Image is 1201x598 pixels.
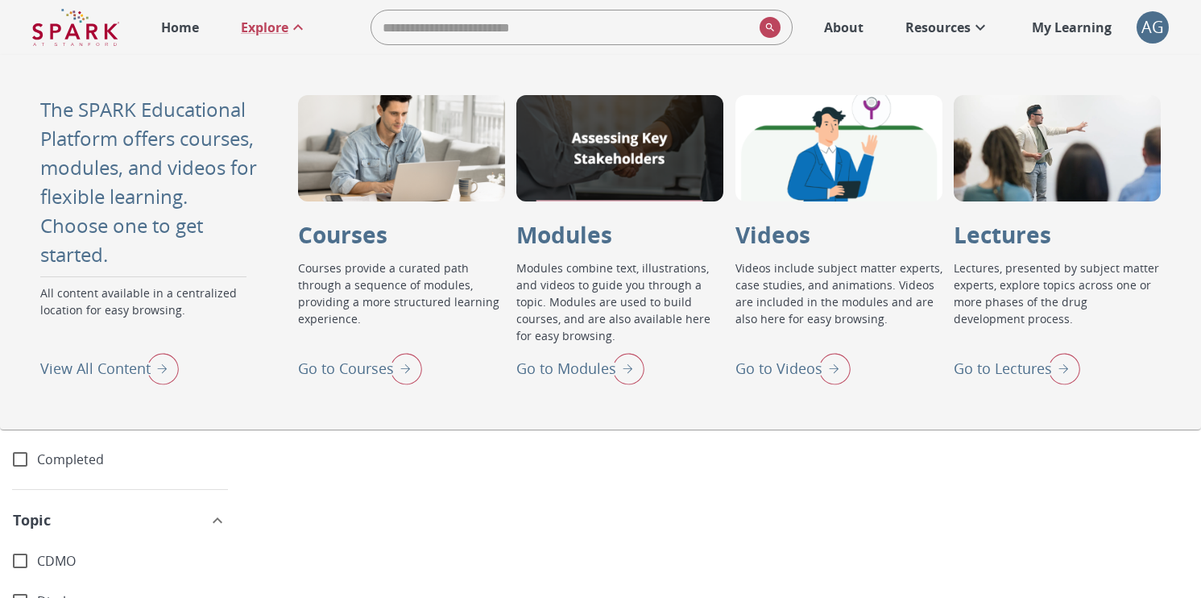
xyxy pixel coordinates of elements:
[1137,11,1169,44] div: AG
[233,10,316,45] a: Explore
[735,95,942,201] div: Videos
[241,18,288,37] p: Explore
[897,10,998,45] a: Resources
[810,347,851,389] img: right arrow
[516,347,644,389] div: Go to Modules
[153,10,207,45] a: Home
[37,552,227,571] span: CDMO
[40,284,258,347] p: All content available in a centralized location for easy browsing.
[1024,10,1120,45] a: My Learning
[298,218,387,251] p: Courses
[298,260,505,347] p: Courses provide a curated path through a sequence of modules, providing a more structured learnin...
[40,347,179,389] div: View All Content
[516,95,723,201] div: Modules
[298,347,422,389] div: Go to Courses
[735,347,851,389] div: Go to Videos
[753,10,781,44] button: search
[516,260,723,347] p: Modules combine text, illustrations, and videos to guide you through a topic. Modules are used to...
[382,347,422,389] img: right arrow
[37,451,227,469] span: Completed
[298,95,505,201] div: Courses
[516,358,616,380] p: Go to Modules
[139,347,179,389] img: right arrow
[298,358,394,380] p: Go to Courses
[816,10,872,45] a: About
[1040,347,1080,389] img: right arrow
[954,218,1051,251] p: Lectures
[905,18,971,37] p: Resources
[824,18,863,37] p: About
[1137,11,1169,44] button: account of current user
[954,347,1080,389] div: Go to Lectures
[954,358,1052,380] p: Go to Lectures
[32,8,119,47] img: Logo of SPARK at Stanford
[40,358,151,380] p: View All Content
[1032,18,1112,37] p: My Learning
[516,218,612,251] p: Modules
[161,18,199,37] p: Home
[735,358,822,380] p: Go to Videos
[954,260,1161,347] p: Lectures, presented by subject matter experts, explore topics across one or more phases of the dr...
[735,260,942,347] p: Videos include subject matter experts, case studies, and animations. Videos are included in the m...
[604,347,644,389] img: right arrow
[13,509,51,531] span: Topic
[40,95,258,269] p: The SPARK Educational Platform offers courses, modules, and videos for flexible learning. Choose ...
[954,95,1161,201] div: Lectures
[735,218,810,251] p: Videos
